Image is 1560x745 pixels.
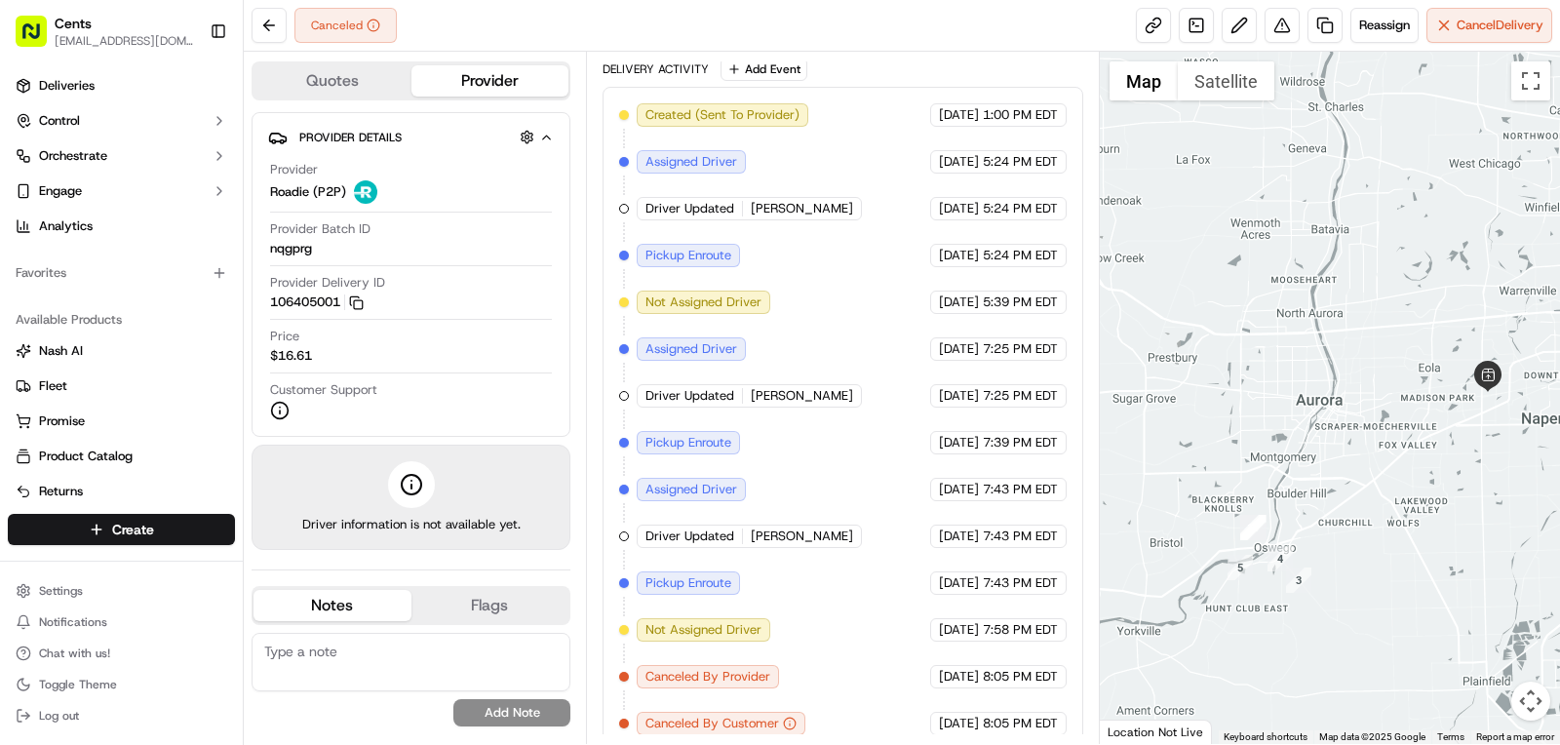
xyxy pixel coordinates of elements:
span: 8:05 PM EDT [983,668,1058,686]
a: Nash AI [16,342,227,360]
span: [PERSON_NAME] [751,387,853,405]
span: Canceled By Customer [645,715,779,732]
span: 7:43 PM EDT [983,574,1058,592]
a: Report a map error [1476,731,1554,742]
span: Log out [39,708,79,724]
span: Roadie (P2P) [270,183,346,201]
span: Orchestrate [39,147,107,165]
span: [DATE] [939,387,979,405]
span: Engage [39,182,82,200]
span: 7:25 PM EDT [983,340,1058,358]
button: Reassign [1350,8,1419,43]
a: Analytics [8,211,235,242]
span: Driver Updated [645,200,734,217]
span: Fleet [39,377,67,395]
span: [PERSON_NAME] [751,200,853,217]
span: [DATE] [939,294,979,311]
span: Chat with us! [39,646,110,661]
span: 5:39 PM EDT [983,294,1058,311]
a: 💻API Documentation [157,427,321,462]
span: [DATE] [173,301,213,317]
button: Settings [8,577,235,605]
span: Pickup Enroute [645,434,731,451]
span: Pickup Enroute [645,574,731,592]
div: 3 [1286,568,1311,593]
a: Powered byPylon [137,482,236,497]
button: Returns [8,476,235,507]
span: Driver Updated [645,528,734,545]
span: Canceled By Provider [645,668,770,686]
button: Provider Details [268,121,554,153]
span: Knowledge Base [39,435,149,454]
button: Provider [411,65,569,97]
button: Keyboard shortcuts [1224,730,1307,744]
span: Notifications [39,614,107,630]
span: [DATE] [939,247,979,264]
a: Promise [16,412,227,430]
button: Notes [253,590,411,621]
button: Toggle Theme [8,671,235,698]
span: 5:24 PM EDT [983,247,1058,264]
span: Pickup Enroute [645,247,731,264]
span: Returns [39,483,83,500]
div: Delivery Activity [603,61,709,77]
span: [PERSON_NAME] [751,528,853,545]
img: Google [1105,719,1169,744]
span: [DATE] [939,153,979,171]
button: Start new chat [331,191,355,215]
span: Cancel Delivery [1457,17,1543,34]
button: Nash AI [8,335,235,367]
span: Settings [39,583,83,599]
button: Add Event [721,58,807,81]
span: Not Assigned Driver [645,621,761,639]
input: Got a question? Start typing here... [51,125,351,145]
span: API Documentation [184,435,313,454]
span: [DATE] [939,668,979,686]
span: Map data ©2025 Google [1319,731,1425,742]
span: Toggle Theme [39,677,117,692]
span: 7:39 PM EDT [983,434,1058,451]
span: Promise [39,412,85,430]
img: Masood Aslam [19,335,51,367]
span: 7:58 PM EDT [983,621,1058,639]
span: [DATE] [939,715,979,732]
span: Created (Sent To Provider) [645,106,799,124]
button: Log out [8,702,235,729]
button: Product Catalog [8,441,235,472]
img: 1736555255976-a54dd68f-1ca7-489b-9aae-adbdc363a1c4 [39,355,55,371]
span: [DATE] [173,354,213,370]
button: Notifications [8,608,235,636]
button: Engage [8,176,235,207]
span: Reassign [1359,17,1410,34]
span: Pylon [194,483,236,497]
button: Control [8,105,235,137]
span: Provider Delivery ID [270,274,385,292]
span: 1:00 PM EDT [983,106,1058,124]
span: Provider Batch ID [270,220,370,238]
span: [DATE] [939,340,979,358]
a: Open this area in Google Maps (opens a new window) [1105,719,1169,744]
span: Assigned Driver [645,153,737,171]
div: 💻 [165,437,180,452]
span: [PERSON_NAME] [60,301,158,317]
a: Deliveries [8,70,235,101]
span: Driver information is not available yet. [302,516,521,533]
span: Deliveries [39,77,95,95]
span: Nash AI [39,342,83,360]
span: Control [39,112,80,130]
div: 6 [1241,515,1267,540]
span: Assigned Driver [645,481,737,498]
span: [PERSON_NAME] [60,354,158,370]
button: Fleet [8,371,235,402]
span: [DATE] [939,106,979,124]
span: 5:24 PM EDT [983,153,1058,171]
span: [DATE] [939,200,979,217]
img: 1736555255976-a54dd68f-1ca7-489b-9aae-adbdc363a1c4 [19,185,55,220]
div: Location Not Live [1100,720,1212,744]
span: Price [270,328,299,345]
div: 5 [1228,555,1253,580]
img: Jack Harpster [19,283,51,314]
span: Assigned Driver [645,340,737,358]
span: • [162,301,169,317]
a: 📗Knowledge Base [12,427,157,462]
